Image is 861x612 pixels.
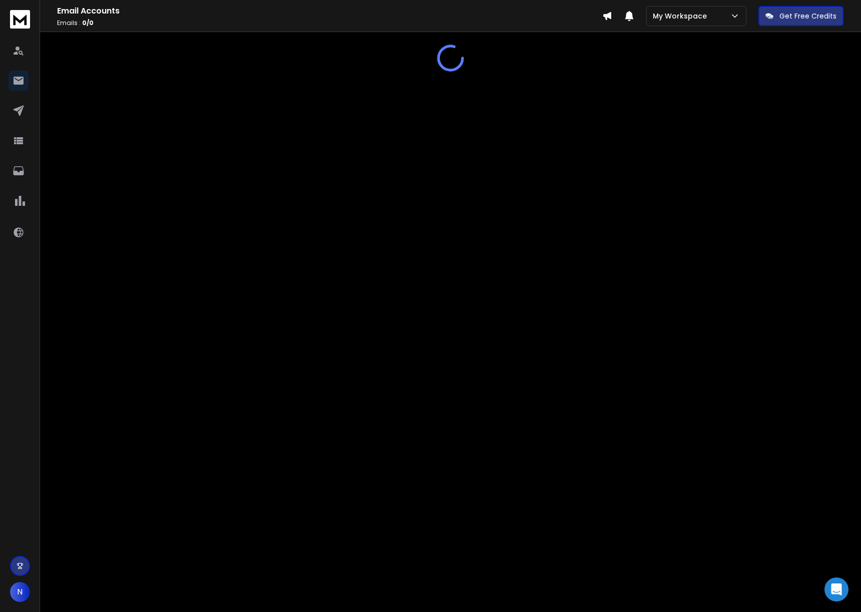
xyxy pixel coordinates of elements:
[57,19,602,27] p: Emails :
[10,582,30,602] button: N
[824,577,848,601] div: Open Intercom Messenger
[10,10,30,29] img: logo
[57,5,602,17] h1: Email Accounts
[758,6,843,26] button: Get Free Credits
[82,19,94,27] span: 0 / 0
[779,11,836,21] p: Get Free Credits
[653,11,711,21] p: My Workspace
